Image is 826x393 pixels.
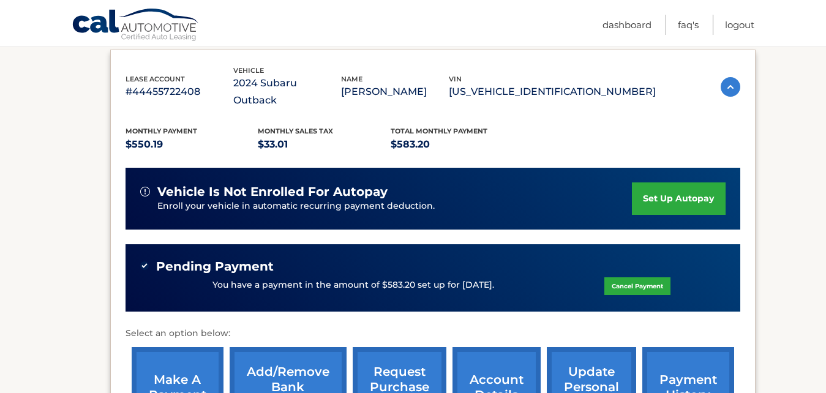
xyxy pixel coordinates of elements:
span: Pending Payment [156,259,274,274]
span: Monthly sales Tax [258,127,333,135]
p: [PERSON_NAME] [341,83,449,100]
span: vin [449,75,462,83]
a: set up autopay [632,182,725,215]
p: $550.19 [126,136,258,153]
a: Dashboard [603,15,651,35]
span: Total Monthly Payment [391,127,487,135]
span: vehicle is not enrolled for autopay [157,184,388,200]
img: check-green.svg [140,261,149,270]
a: Logout [725,15,754,35]
p: Select an option below: [126,326,740,341]
span: lease account [126,75,185,83]
a: Cal Automotive [72,8,200,43]
a: Cancel Payment [604,277,670,295]
p: #44455722408 [126,83,233,100]
p: $583.20 [391,136,524,153]
img: accordion-active.svg [721,77,740,97]
p: Enroll your vehicle in automatic recurring payment deduction. [157,200,633,213]
span: name [341,75,362,83]
p: [US_VEHICLE_IDENTIFICATION_NUMBER] [449,83,656,100]
p: You have a payment in the amount of $583.20 set up for [DATE]. [212,279,494,292]
span: Monthly Payment [126,127,197,135]
span: vehicle [233,66,264,75]
a: FAQ's [678,15,699,35]
p: 2024 Subaru Outback [233,75,341,109]
p: $33.01 [258,136,391,153]
img: alert-white.svg [140,187,150,196]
